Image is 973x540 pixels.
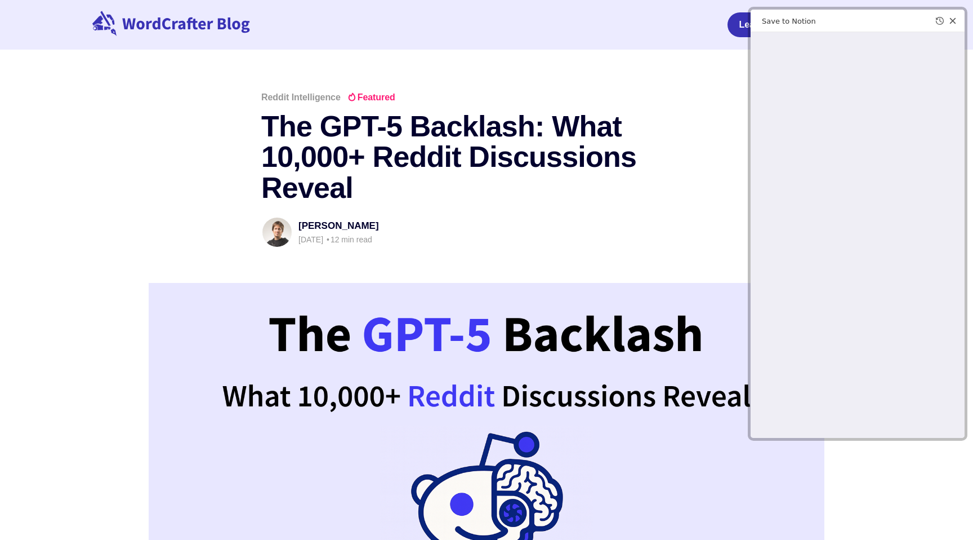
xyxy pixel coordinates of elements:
[935,13,944,29] div: View history
[261,92,341,102] a: Reddit Intelligence
[327,235,329,245] span: •
[945,14,960,28] div: Close web clipper
[298,220,379,231] a: [PERSON_NAME]
[262,218,292,247] img: Federico Pascual
[261,111,712,203] h1: The GPT-5 Backlash: What 10,000+ Reddit Discussions Reveal
[298,235,323,244] time: [DATE]
[727,12,881,37] a: Learn More About WordCrafter
[325,235,372,244] span: 12 min read
[261,216,293,248] a: Read more of Federico Pascual
[347,93,395,102] span: Featured
[757,17,936,25] div: Save to Notion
